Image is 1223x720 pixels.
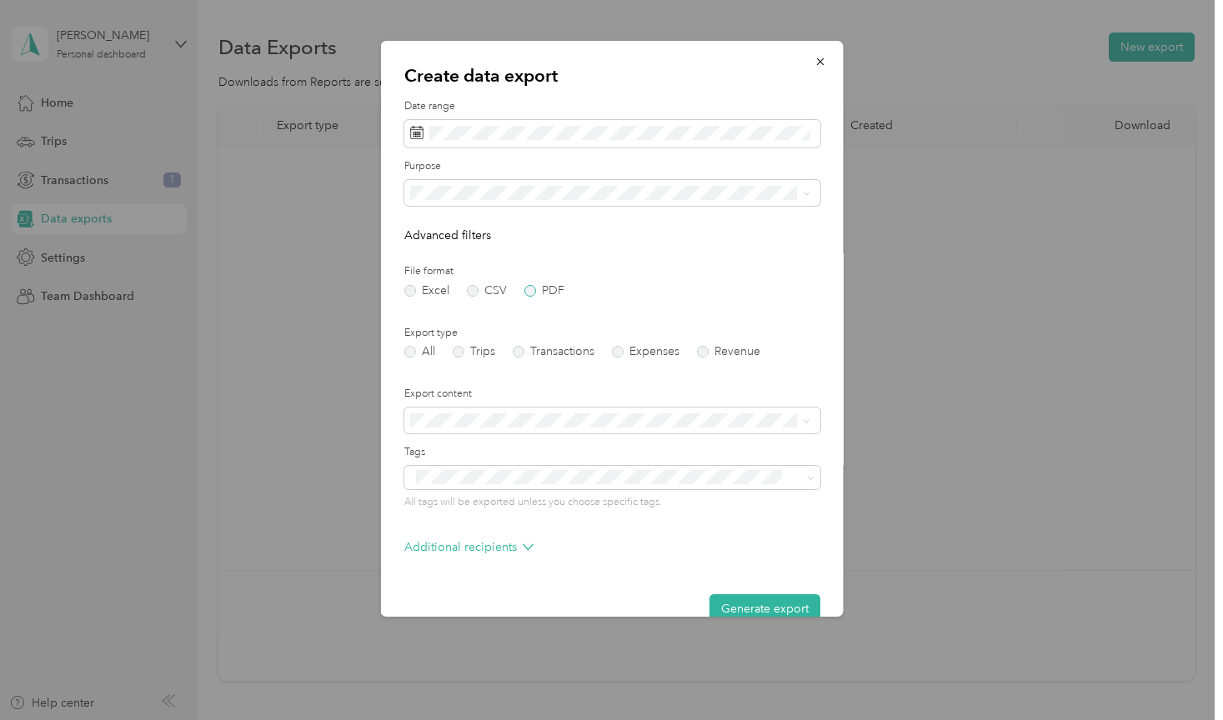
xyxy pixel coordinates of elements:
label: Export content [403,387,820,402]
p: Advanced filters [403,227,820,244]
label: Transactions [512,346,594,357]
p: All tags will be exported unless you choose specific tags. [403,495,820,510]
label: Excel [403,285,449,297]
button: Generate export [709,594,820,623]
label: File format [403,264,820,279]
label: CSV [466,285,506,297]
label: Export type [403,326,820,341]
label: All [403,346,434,357]
label: Date range [403,99,820,114]
label: Purpose [403,159,820,174]
label: Revenue [696,346,759,357]
p: Additional recipients [403,538,533,556]
label: PDF [524,285,564,297]
iframe: Everlance-gr Chat Button Frame [1130,627,1223,720]
p: Create data export [403,64,820,87]
label: Trips [452,346,494,357]
label: Tags [403,445,820,460]
label: Expenses [611,346,679,357]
